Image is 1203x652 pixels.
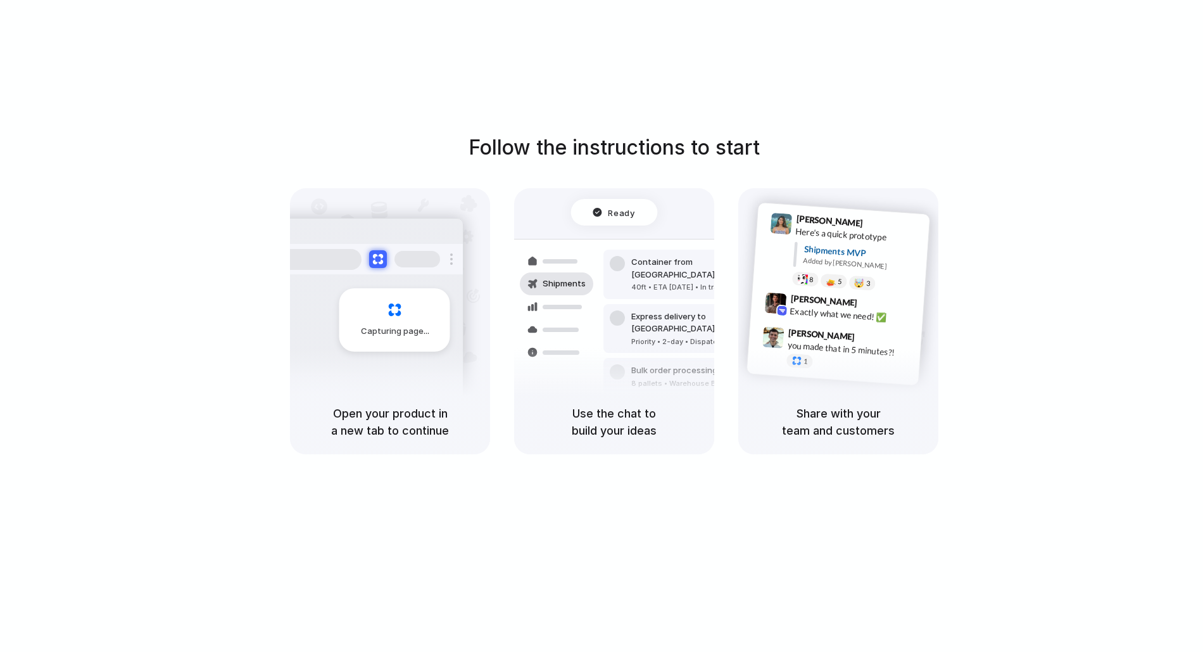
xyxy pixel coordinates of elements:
[809,276,814,283] span: 8
[543,278,586,290] span: Shipments
[608,206,635,219] span: Ready
[790,291,857,310] span: [PERSON_NAME]
[838,278,842,285] span: 5
[867,218,893,233] span: 9:41 AM
[788,326,855,344] span: [PERSON_NAME]
[631,282,768,293] div: 40ft • ETA [DATE] • In transit
[803,358,808,365] span: 1
[753,405,923,439] h5: Share with your team and customers
[631,310,768,335] div: Express delivery to [GEOGRAPHIC_DATA]
[305,405,475,439] h5: Open your product in a new tab to continue
[803,243,921,264] div: Shipments MVP
[469,132,760,163] h1: Follow the instructions to start
[803,255,919,274] div: Added by [PERSON_NAME]
[796,212,863,230] span: [PERSON_NAME]
[795,225,922,246] div: Here's a quick prototype
[631,378,749,389] div: 8 pallets • Warehouse B • Packed
[787,338,914,360] div: you made that in 5 minutes?!
[859,331,885,347] span: 9:47 AM
[529,405,699,439] h5: Use the chat to build your ideas
[854,278,865,288] div: 🤯
[861,297,887,312] span: 9:42 AM
[361,325,431,338] span: Capturing page
[631,336,768,347] div: Priority • 2-day • Dispatched
[631,364,749,377] div: Bulk order processing
[866,280,871,287] span: 3
[631,256,768,281] div: Container from [GEOGRAPHIC_DATA]
[790,304,916,326] div: Exactly what we need! ✅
